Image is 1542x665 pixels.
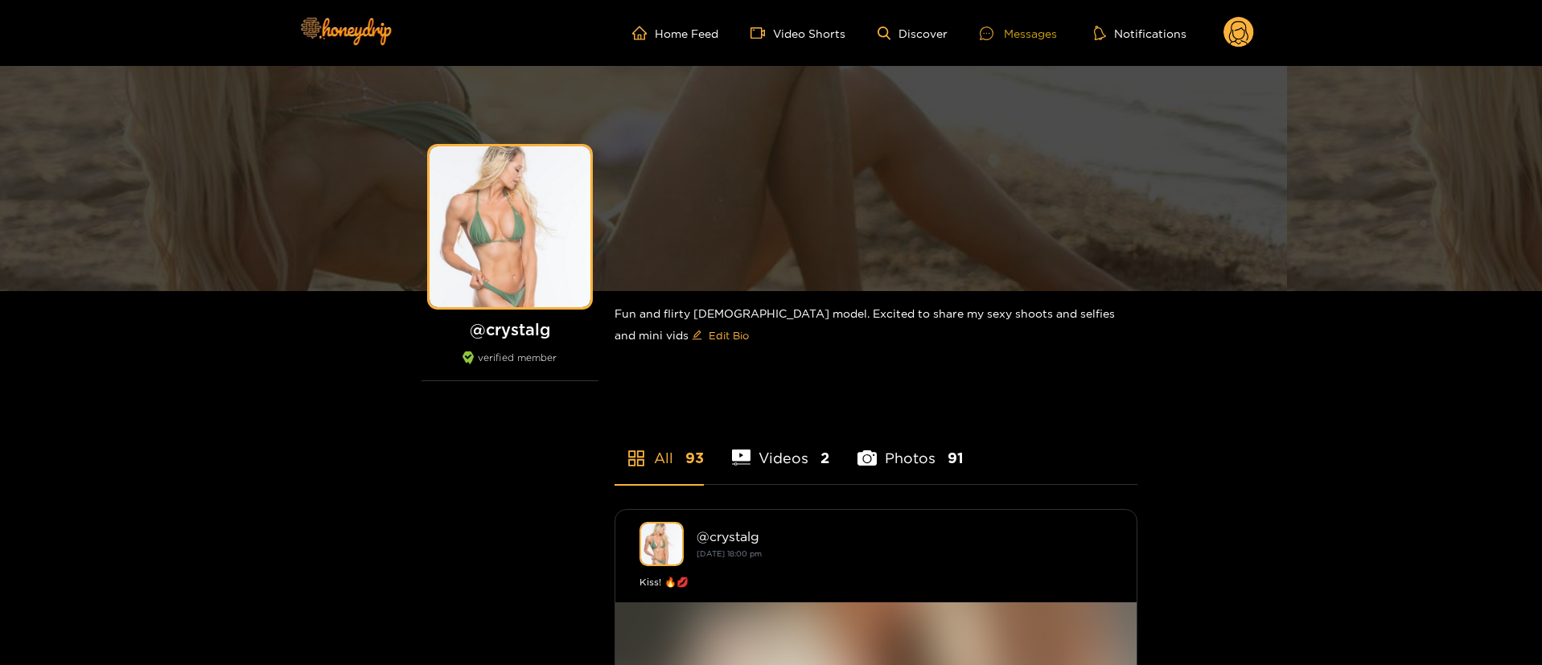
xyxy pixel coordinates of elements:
[421,351,598,381] div: verified member
[632,26,655,40] span: home
[980,24,1057,43] div: Messages
[857,412,964,484] li: Photos
[689,322,752,348] button: editEdit Bio
[421,319,598,339] h1: @ crystalg
[697,529,1112,544] div: @ crystalg
[1089,25,1191,41] button: Notifications
[632,26,718,40] a: Home Feed
[948,448,964,468] span: 91
[639,522,684,566] img: crystalg
[878,27,948,40] a: Discover
[750,26,845,40] a: Video Shorts
[709,327,749,343] span: Edit Bio
[615,291,1137,361] div: Fun and flirty [DEMOGRAPHIC_DATA] model. Excited to share my sexy shoots and selfies and mini vids
[820,448,829,468] span: 2
[750,26,773,40] span: video-camera
[615,412,704,484] li: All
[685,448,704,468] span: 93
[627,449,646,468] span: appstore
[639,574,1112,590] div: Kiss! 🔥💋
[697,549,762,558] small: [DATE] 18:00 pm
[732,412,830,484] li: Videos
[692,330,702,342] span: edit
